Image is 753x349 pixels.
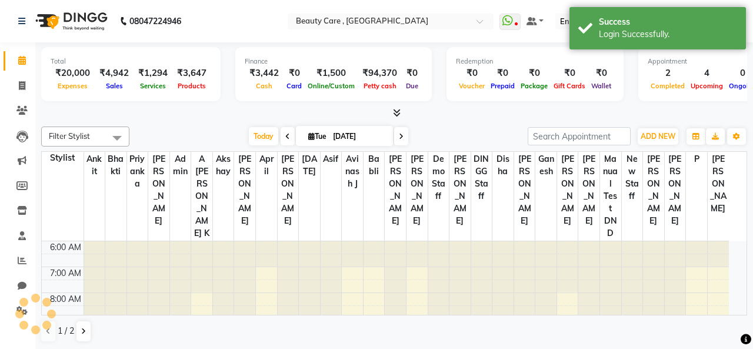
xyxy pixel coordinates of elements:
[299,152,320,179] span: [DATE]
[51,67,95,80] div: ₹20,000
[665,152,686,228] span: [PERSON_NAME]
[191,152,212,241] span: A [PERSON_NAME] K
[84,152,105,179] span: Ankit
[648,67,688,80] div: 2
[449,152,471,228] span: [PERSON_NAME]
[364,152,385,179] span: Babli
[253,82,275,90] span: Cash
[48,241,84,254] div: 6:00 AM
[30,5,111,38] img: logo
[557,152,578,228] span: [PERSON_NAME]
[456,82,488,90] span: Voucher
[578,152,599,228] span: [PERSON_NAME]
[456,67,488,80] div: ₹0
[55,82,91,90] span: Expenses
[175,82,209,90] span: Products
[599,28,737,41] div: Login Successfully.
[471,152,492,204] span: DINGG Staff
[385,152,406,228] span: [PERSON_NAME]
[105,152,126,179] span: Bhakti
[249,127,278,145] span: Today
[358,67,402,80] div: ₹94,370
[148,152,169,228] span: [PERSON_NAME]
[137,82,169,90] span: Services
[278,152,299,228] span: [PERSON_NAME]
[688,82,726,90] span: Upcoming
[599,16,737,28] div: Success
[103,82,126,90] span: Sales
[518,82,551,90] span: Package
[407,152,428,228] span: [PERSON_NAME]
[641,132,675,141] span: ADD NEW
[305,67,358,80] div: ₹1,500
[234,152,255,228] span: [PERSON_NAME]
[535,152,557,179] span: Ganesh
[528,127,631,145] input: Search Appointment
[321,152,342,167] span: asif
[403,82,421,90] span: Due
[170,152,191,179] span: Admin
[456,56,614,67] div: Redemption
[600,152,621,241] span: Manual Test DND
[49,131,90,141] span: Filter Stylist
[488,82,518,90] span: Prepaid
[686,152,707,167] span: p
[256,152,277,179] span: April
[361,82,399,90] span: Petty cash
[58,325,74,337] span: 1 / 2
[638,128,678,145] button: ADD NEW
[284,67,305,80] div: ₹0
[588,82,614,90] span: Wallet
[245,56,422,67] div: Finance
[42,152,84,164] div: Stylist
[129,5,181,38] b: 08047224946
[172,67,211,80] div: ₹3,647
[48,293,84,305] div: 8:00 AM
[688,67,726,80] div: 4
[551,82,588,90] span: Gift Cards
[622,152,643,204] span: new staff
[305,132,329,141] span: Tue
[402,67,422,80] div: ₹0
[643,152,664,228] span: [PERSON_NAME]
[428,152,449,204] span: Demo staff
[134,67,172,80] div: ₹1,294
[329,128,388,145] input: 2025-09-02
[518,67,551,80] div: ₹0
[488,67,518,80] div: ₹0
[588,67,614,80] div: ₹0
[127,152,148,191] span: Priyanka
[342,152,363,191] span: Avinash J
[514,152,535,228] span: [PERSON_NAME]
[51,56,211,67] div: Total
[48,267,84,280] div: 7:00 AM
[95,67,134,80] div: ₹4,942
[305,82,358,90] span: Online/Custom
[708,152,729,216] span: [PERSON_NAME]
[492,152,514,179] span: Disha
[213,152,234,179] span: Akshay
[245,67,284,80] div: ₹3,442
[551,67,588,80] div: ₹0
[648,82,688,90] span: Completed
[284,82,305,90] span: Card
